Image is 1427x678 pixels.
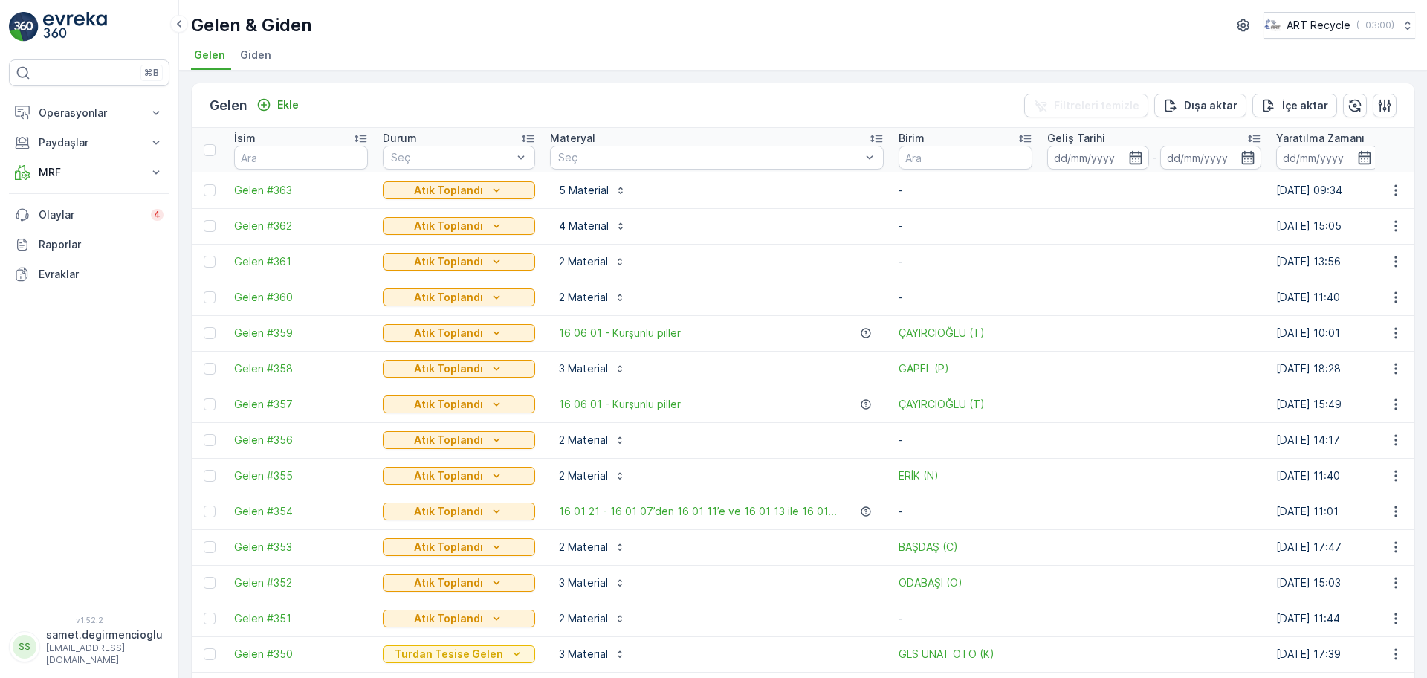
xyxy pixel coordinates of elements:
[204,291,216,303] div: Toggle Row Selected
[234,575,368,590] a: Gelen #352
[550,535,635,559] button: 2 Material
[234,468,368,483] a: Gelen #355
[414,575,483,590] p: Atık Toplandı
[899,575,1032,590] span: ODABAŞI (O)
[1024,94,1148,117] button: Filtreleri temizle
[204,220,216,232] div: Toggle Row Selected
[204,434,216,446] div: Toggle Row Selected
[559,504,837,519] a: 16 01 21 - 16 01 07’den 16 01 11’e ve 16 01 13 ile 16 01...
[383,360,535,378] button: Atık Toplandı
[234,611,368,626] a: Gelen #351
[240,48,271,62] span: Giden
[414,361,483,376] p: Atık Toplandı
[899,361,1032,376] a: GAPEL (P)
[1054,98,1139,113] p: Filtreleri temizle
[899,397,1032,412] a: ÇAYIRCIOĞLU (T)
[550,178,635,202] button: 5 Material
[899,290,1032,305] p: -
[383,181,535,199] button: Atık Toplandı
[234,219,368,233] a: Gelen #362
[1276,146,1378,169] input: dd/mm/yyyy
[899,183,1032,198] p: -
[550,571,635,595] button: 3 Material
[383,538,535,556] button: Atık Toplandı
[234,397,368,412] a: Gelen #357
[559,254,608,269] p: 2 Material
[234,290,368,305] a: Gelen #360
[1152,149,1157,167] p: -
[414,326,483,340] p: Atık Toplandı
[559,326,681,340] span: 16 06 01 - Kurşunlu piller
[383,288,535,306] button: Atık Toplandı
[559,397,681,412] a: 16 06 01 - Kurşunlu piller
[1276,131,1365,146] p: Yaratılma Zamanı
[1047,146,1149,169] input: dd/mm/yyyy
[9,616,169,624] span: v 1.52.2
[899,540,1032,555] span: BAŞDAŞ (C)
[559,361,608,376] p: 3 Material
[559,219,609,233] p: 4 Material
[234,433,368,448] a: Gelen #356
[194,48,225,62] span: Gelen
[550,642,635,666] button: 3 Material
[204,648,216,660] div: Toggle Row Selected
[550,464,635,488] button: 2 Material
[899,254,1032,269] p: -
[383,431,535,449] button: Atık Toplandı
[383,131,417,146] p: Durum
[414,219,483,233] p: Atık Toplandı
[414,397,483,412] p: Atık Toplandı
[39,207,142,222] p: Olaylar
[899,468,1032,483] span: ERİK (N)
[559,290,608,305] p: 2 Material
[550,357,635,381] button: 3 Material
[383,645,535,663] button: Turdan Tesise Gelen
[1264,17,1281,33] img: image_23.png
[1287,18,1350,33] p: ART Recycle
[9,200,169,230] a: Olaylar4
[899,433,1032,448] p: -
[414,504,483,519] p: Atık Toplandı
[899,219,1032,233] p: -
[234,326,368,340] a: Gelen #359
[43,12,107,42] img: logo_light-DOdMpM7g.png
[383,395,535,413] button: Atık Toplandı
[204,256,216,268] div: Toggle Row Selected
[899,647,1032,662] span: GLS UNAT OTO (K)
[46,627,163,642] p: samet.degirmencioglu
[414,540,483,555] p: Atık Toplandı
[383,467,535,485] button: Atık Toplandı
[414,183,483,198] p: Atık Toplandı
[39,135,140,150] p: Paydaşlar
[46,642,163,666] p: [EMAIL_ADDRESS][DOMAIN_NAME]
[550,131,595,146] p: Materyal
[39,106,140,120] p: Operasyonlar
[204,327,216,339] div: Toggle Row Selected
[234,540,368,555] a: Gelen #353
[154,209,161,221] p: 4
[383,574,535,592] button: Atık Toplandı
[9,98,169,128] button: Operasyonlar
[1184,98,1237,113] p: Dışa aktar
[559,468,608,483] p: 2 Material
[234,183,368,198] span: Gelen #363
[234,254,368,269] a: Gelen #361
[899,326,1032,340] a: ÇAYIRCIOĞLU (T)
[414,254,483,269] p: Atık Toplandı
[9,627,169,666] button: SSsamet.degirmencioglu[EMAIL_ADDRESS][DOMAIN_NAME]
[559,183,609,198] p: 5 Material
[234,647,368,662] a: Gelen #350
[550,250,635,274] button: 2 Material
[1154,94,1246,117] button: Dışa aktar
